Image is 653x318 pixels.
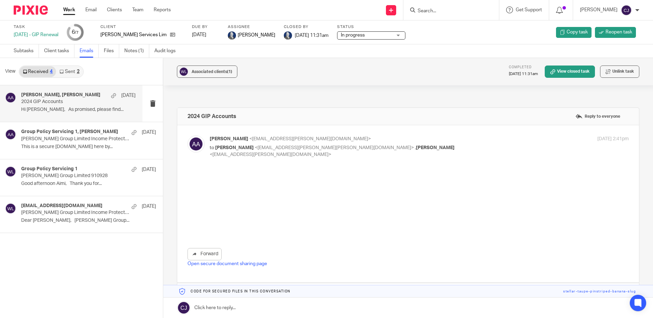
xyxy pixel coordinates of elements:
a: Reports [154,6,171,13]
span: [PERSON_NAME] [416,145,455,150]
span: <[EMAIL_ADDRESS][PERSON_NAME][DOMAIN_NAME]> [249,136,371,141]
a: Received4 [19,66,56,77]
span: Copy task [567,29,588,35]
img: svg%3E [5,129,16,140]
img: svg%3E [5,166,16,177]
span: [DATE] 11:31am [295,33,329,38]
p: Dear [PERSON_NAME], [PERSON_NAME] Group... [21,218,156,223]
a: Subtasks [14,44,39,58]
img: Aimi%20-%20Dark%20Blue%20Background.jpg [228,31,236,40]
div: [DATE] - GIP Renewal [14,31,58,38]
img: svg%3E [179,67,189,77]
a: Notes (1) [124,44,149,58]
a: View closed task [545,66,595,78]
p: [PERSON_NAME] Group Limited 910928 [21,173,129,179]
a: Team [132,6,143,13]
span: Associated clients [192,70,232,74]
p: [DATE] [142,166,156,173]
span: [PERSON_NAME] [215,145,254,150]
a: Files [104,44,119,58]
a: Copy task [556,27,592,38]
div: 4 [50,69,53,74]
p: [DATE] [142,203,156,210]
button: Unlink task [600,66,639,78]
label: Client [100,24,183,30]
img: Aimi%20-%20Dark%20Blue%20Background.jpg [284,31,292,40]
p: [DATE] [142,129,156,136]
span: Get Support [516,8,542,12]
span: (1) [227,70,232,74]
a: Emails [80,44,99,58]
input: Search [417,8,478,14]
span: <[EMAIL_ADDRESS][PERSON_NAME][PERSON_NAME][DOMAIN_NAME]> [255,145,414,150]
a: Forward [187,248,222,260]
p: [PERSON_NAME] Group Limited Income Protection: 910928 - Policy anniversary invitation [21,136,129,142]
p: 2024 GIP Accounts [21,99,113,105]
h4: Group Policy Servicing 1 [21,166,78,172]
label: Task [14,24,58,30]
span: Reopen task [606,29,632,35]
p: [DATE] 2:41pm [597,135,629,143]
label: Due by [192,24,219,30]
span: <[EMAIL_ADDRESS][PERSON_NAME][DOMAIN_NAME]> [210,152,331,157]
label: Closed by [284,24,329,30]
span: In progress [341,33,365,38]
small: /7 [75,31,79,34]
h4: Group Policy Servicing 1, [PERSON_NAME] [21,129,118,135]
img: svg%3E [621,5,632,16]
a: Client tasks [44,44,74,58]
span: to [210,145,214,150]
h4: [PERSON_NAME], [PERSON_NAME] [21,92,100,98]
img: Pixie [14,5,48,15]
span: [PERSON_NAME] [210,136,248,141]
p: [PERSON_NAME] Group Limited Income Protection: 910928 - Policy anniversary invitation [21,210,129,216]
label: Status [337,24,405,30]
span: View [5,68,15,75]
a: Open secure document sharing page [187,261,267,266]
label: Reply to everyone [574,111,622,121]
p: This is a secure [DOMAIN_NAME] here by... [21,144,156,150]
div: 2 [77,69,80,74]
p: [PERSON_NAME] [580,6,617,13]
img: svg%3E [187,135,205,153]
a: Sent2 [56,66,83,77]
h4: [EMAIL_ADDRESS][DOMAIN_NAME] [21,203,102,209]
p: [PERSON_NAME] Services Limited [100,31,167,38]
a: Email [85,6,97,13]
a: Reopen task [595,27,636,38]
div: [DATE] [192,31,219,38]
button: Associated clients(1) [177,66,237,78]
p: [DATE] [121,92,136,99]
p: [DATE] 11:31am [509,71,538,77]
a: Work [63,6,75,13]
p: Good afternoon Aimi, Thank you for... [21,181,156,187]
h4: 2024 GIP Accounts [187,113,236,120]
label: Assignee [228,24,275,30]
a: Audit logs [154,44,181,58]
img: svg%3E [5,203,16,214]
img: svg%3E [5,92,16,103]
div: 6 [72,28,79,36]
a: Clients [107,6,122,13]
span: [PERSON_NAME] [238,32,275,39]
span: Completed [509,66,532,69]
p: Hi [PERSON_NAME], As promised, please find... [21,107,136,113]
span: , [415,145,416,150]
